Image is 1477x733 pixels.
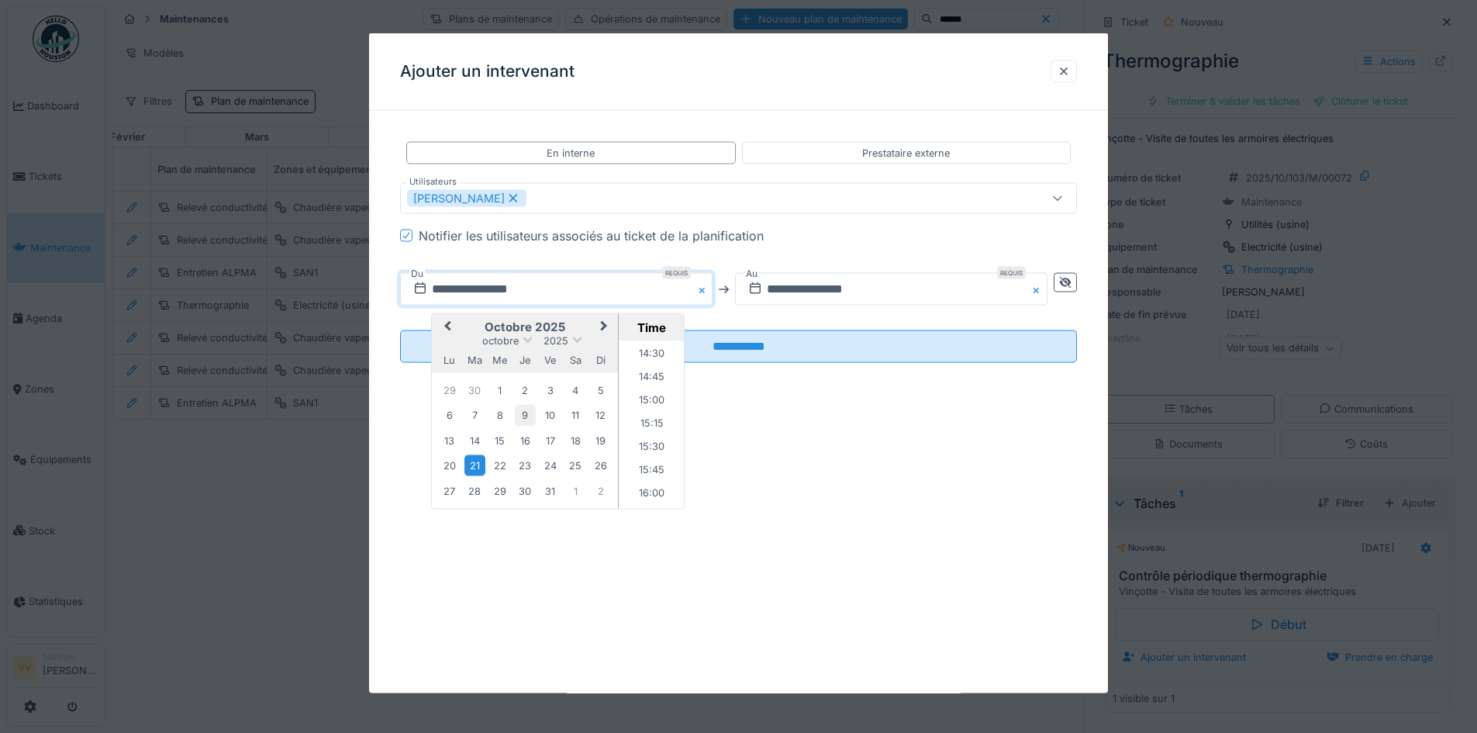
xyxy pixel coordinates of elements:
[540,430,561,451] div: Choose vendredi 17 octobre 2025
[439,480,460,501] div: Choose lundi 27 octobre 2025
[619,413,685,437] li: 15:15
[590,379,611,400] div: Choose dimanche 5 octobre 2025
[565,405,586,426] div: Choose samedi 11 octobre 2025
[547,146,595,161] div: En interne
[540,349,561,370] div: vendredi
[489,405,510,426] div: Choose mercredi 8 octobre 2025
[489,480,510,501] div: Choose mercredi 29 octobre 2025
[862,146,950,161] div: Prestataire externe
[489,349,510,370] div: mercredi
[619,437,685,460] li: 15:30
[1030,273,1047,306] button: Close
[544,335,568,347] span: 2025
[619,367,685,390] li: 14:45
[464,430,485,451] div: Choose mardi 14 octobre 2025
[997,267,1026,279] div: Requis
[489,455,510,476] div: Choose mercredi 22 octobre 2025
[437,378,613,503] div: Month octobre, 2025
[439,405,460,426] div: Choose lundi 6 octobre 2025
[540,379,561,400] div: Choose vendredi 3 octobre 2025
[433,316,458,341] button: Previous Month
[515,480,536,501] div: Choose jeudi 30 octobre 2025
[439,430,460,451] div: Choose lundi 13 octobre 2025
[565,349,586,370] div: samedi
[619,460,685,483] li: 15:45
[619,507,685,530] li: 16:15
[432,320,618,334] h2: octobre 2025
[464,379,485,400] div: Choose mardi 30 septembre 2025
[540,455,561,476] div: Choose vendredi 24 octobre 2025
[464,405,485,426] div: Choose mardi 7 octobre 2025
[565,379,586,400] div: Choose samedi 4 octobre 2025
[515,379,536,400] div: Choose jeudi 2 octobre 2025
[565,430,586,451] div: Choose samedi 18 octobre 2025
[409,265,425,282] label: Du
[590,430,611,451] div: Choose dimanche 19 octobre 2025
[590,405,611,426] div: Choose dimanche 12 octobre 2025
[515,455,536,476] div: Choose jeudi 23 octobre 2025
[565,455,586,476] div: Choose samedi 25 octobre 2025
[540,480,561,501] div: Choose vendredi 31 octobre 2025
[515,430,536,451] div: Choose jeudi 16 octobre 2025
[439,455,460,476] div: Choose lundi 20 octobre 2025
[662,267,691,279] div: Requis
[593,316,618,341] button: Next Month
[590,480,611,501] div: Choose dimanche 2 novembre 2025
[565,480,586,501] div: Choose samedi 1 novembre 2025
[439,379,460,400] div: Choose lundi 29 septembre 2025
[419,226,764,245] div: Notifier les utilisateurs associés au ticket de la planification
[464,455,485,476] div: Choose mardi 21 octobre 2025
[515,349,536,370] div: jeudi
[619,390,685,413] li: 15:00
[619,483,685,507] li: 16:00
[590,349,611,370] div: dimanche
[464,349,485,370] div: mardi
[439,349,460,370] div: lundi
[464,480,485,501] div: Choose mardi 28 octobre 2025
[400,62,575,81] h3: Ajouter un intervenant
[619,344,685,367] li: 14:30
[407,190,526,207] div: [PERSON_NAME]
[744,265,759,282] label: Au
[540,405,561,426] div: Choose vendredi 10 octobre 2025
[590,455,611,476] div: Choose dimanche 26 octobre 2025
[482,335,519,347] span: octobre
[489,379,510,400] div: Choose mercredi 1 octobre 2025
[695,273,713,306] button: Close
[619,341,685,509] ul: Time
[489,430,510,451] div: Choose mercredi 15 octobre 2025
[623,320,680,335] div: Time
[515,405,536,426] div: Choose jeudi 9 octobre 2025
[406,175,460,188] label: Utilisateurs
